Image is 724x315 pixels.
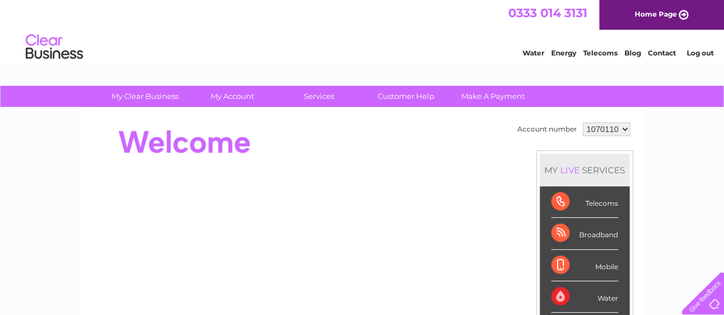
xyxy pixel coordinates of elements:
a: Contact [648,49,676,57]
div: LIVE [558,165,582,176]
div: MY SERVICES [540,154,630,186]
a: My Account [185,86,279,107]
a: Services [272,86,366,107]
div: Clear Business is a trading name of Verastar Limited (registered in [GEOGRAPHIC_DATA] No. 3667643... [92,6,633,55]
a: Log out [686,49,713,57]
a: Blog [624,49,641,57]
a: Make A Payment [446,86,540,107]
a: Telecoms [583,49,618,57]
div: Mobile [551,250,618,281]
div: Broadband [551,218,618,249]
a: Energy [551,49,576,57]
a: Customer Help [359,86,453,107]
a: 0333 014 3131 [508,6,587,20]
img: logo.png [25,30,84,65]
a: My Clear Business [98,86,192,107]
div: Water [551,281,618,313]
div: Telecoms [551,186,618,218]
td: Account number [515,119,580,139]
a: Water [523,49,544,57]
